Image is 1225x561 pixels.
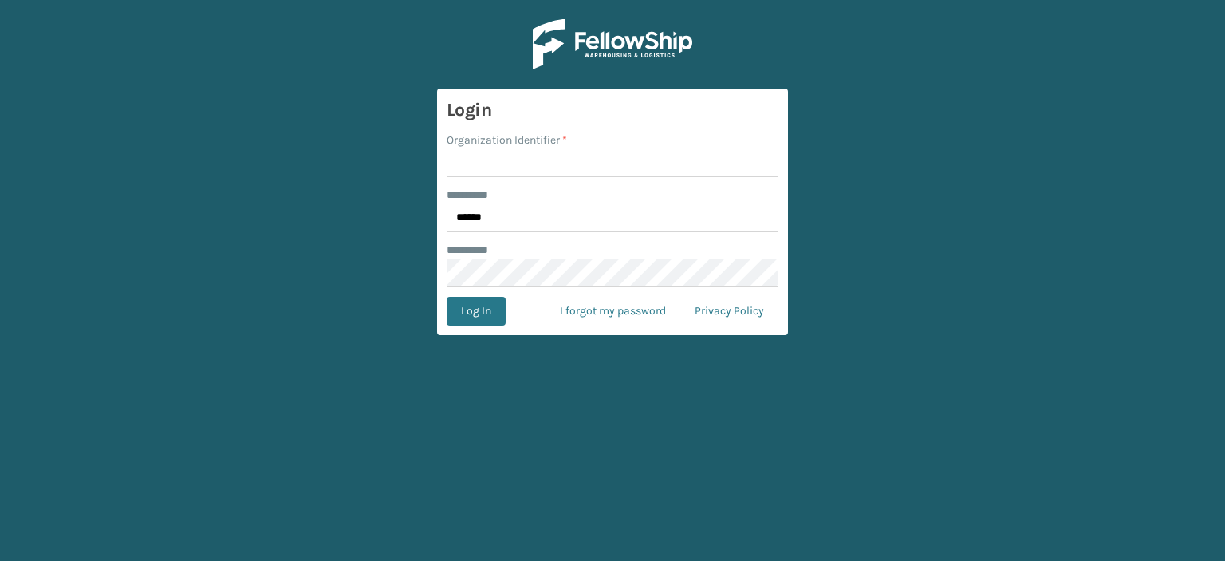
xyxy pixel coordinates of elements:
[447,98,778,122] h3: Login
[546,297,680,326] a: I forgot my password
[447,132,567,148] label: Organization Identifier
[447,297,506,326] button: Log In
[680,297,778,326] a: Privacy Policy
[533,19,692,69] img: Logo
